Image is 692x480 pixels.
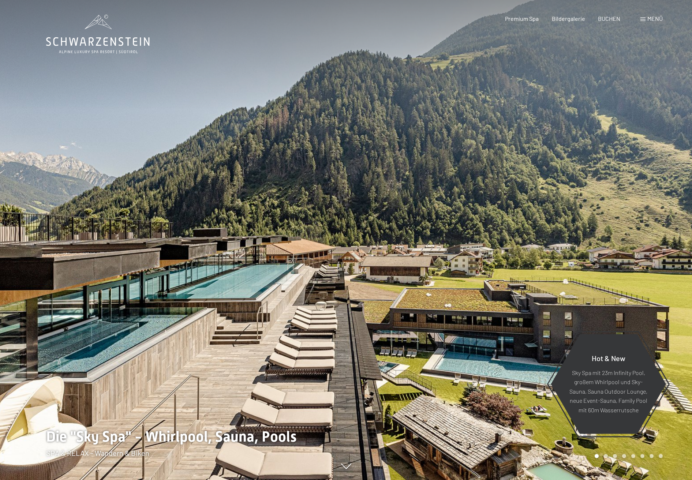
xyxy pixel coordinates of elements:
div: Carousel Page 1 (Current Slide) [595,454,599,458]
div: Carousel Page 6 [640,454,644,458]
a: Premium Spa [505,15,539,22]
div: Carousel Page 3 [613,454,617,458]
a: Bildergalerie [552,15,585,22]
p: Sky Spa mit 23m Infinity Pool, großem Whirlpool und Sky-Sauna, Sauna Outdoor Lounge, neue Event-S... [569,368,648,415]
div: Carousel Pagination [592,454,663,458]
span: Menü [647,15,663,22]
span: Hot & New [592,353,625,362]
a: BUCHEN [598,15,620,22]
div: Carousel Page 5 [631,454,635,458]
div: Carousel Page 4 [622,454,626,458]
div: Carousel Page 8 [659,454,663,458]
a: Hot & New Sky Spa mit 23m Infinity Pool, großem Whirlpool und Sky-Sauna, Sauna Outdoor Lounge, ne... [550,334,666,434]
div: Carousel Page 2 [604,454,608,458]
div: Carousel Page 7 [650,454,654,458]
